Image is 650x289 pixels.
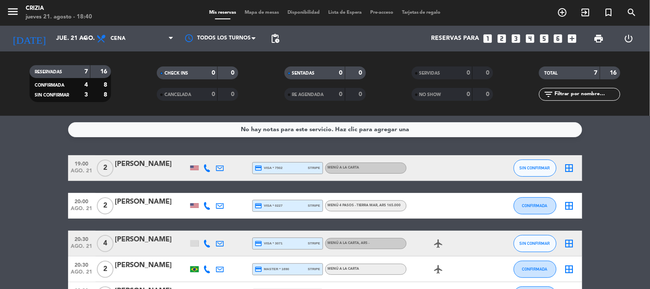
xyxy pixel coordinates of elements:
[111,36,126,42] span: Cena
[614,26,644,51] div: LOG OUT
[564,238,575,249] i: border_all
[524,33,536,44] i: looks_4
[539,33,550,44] i: looks_5
[520,166,550,170] span: SIN CONFIRMAR
[71,206,93,216] span: ago. 21
[35,93,69,97] span: SIN CONFIRMAR
[419,71,440,75] span: SERVIDAS
[35,70,62,74] span: RESERVADAS
[255,240,283,247] span: visa * 3071
[554,90,620,99] input: Filtrar por nombre...
[594,70,598,76] strong: 7
[115,260,188,271] div: [PERSON_NAME]
[97,197,114,214] span: 2
[520,241,550,246] span: SIN CONFIRMAR
[270,33,280,44] span: pending_actions
[35,83,64,87] span: CONFIRMADA
[594,33,604,44] span: print
[434,264,444,274] i: airplanemode_active
[308,203,321,208] span: stripe
[6,29,52,48] i: [DATE]
[610,70,619,76] strong: 16
[241,125,409,135] div: No hay notas para este servicio. Haz clic para agregar una
[292,93,324,97] span: RE AGENDADA
[104,82,109,88] strong: 8
[564,163,575,173] i: border_all
[71,269,93,279] span: ago. 21
[514,261,557,278] button: CONFIRMADA
[97,235,114,252] span: 4
[255,265,290,273] span: master * 1690
[324,10,366,15] span: Lista de Espera
[359,91,364,97] strong: 0
[543,89,554,99] i: filter_list
[339,70,343,76] strong: 0
[255,202,263,210] i: credit_card
[6,5,19,18] i: menu
[398,10,445,15] span: Tarjetas de regalo
[84,82,88,88] strong: 4
[240,10,283,15] span: Mapa de mesas
[544,71,557,75] span: TOTAL
[308,241,321,246] span: stripe
[567,33,578,44] i: add_box
[165,71,188,75] span: CHECK INS
[71,168,93,178] span: ago. 21
[308,266,321,272] span: stripe
[434,238,444,249] i: airplanemode_active
[26,4,92,13] div: Crizia
[328,204,401,207] span: MENÚ 4 PASOS - TIERRA MAR
[431,35,479,42] span: Reservas para
[71,234,93,244] span: 20:30
[292,71,315,75] span: SENTADAS
[604,7,614,18] i: turned_in_not
[231,70,237,76] strong: 0
[557,7,568,18] i: add_circle_outline
[486,70,491,76] strong: 0
[255,202,283,210] span: visa * 0227
[26,13,92,21] div: jueves 21. agosto - 18:40
[84,69,88,75] strong: 7
[71,259,93,269] span: 20:30
[514,197,557,214] button: CONFIRMADA
[467,70,470,76] strong: 0
[366,10,398,15] span: Pre-acceso
[255,265,263,273] i: credit_card
[328,267,359,271] span: MENÚ A LA CARTA
[482,33,493,44] i: looks_one
[378,204,401,207] span: , ARS 165.000
[6,5,19,21] button: menu
[231,91,237,97] strong: 0
[255,164,263,172] i: credit_card
[328,241,370,245] span: MENÚ A LA CARTA
[467,91,470,97] strong: 0
[486,91,491,97] strong: 0
[564,264,575,274] i: border_all
[496,33,507,44] i: looks_two
[212,91,215,97] strong: 0
[71,244,93,253] span: ago. 21
[339,91,343,97] strong: 0
[71,158,93,168] span: 19:00
[419,93,441,97] span: NO SHOW
[359,241,370,245] span: , ARS -
[84,92,88,98] strong: 3
[80,33,90,44] i: arrow_drop_down
[359,70,364,76] strong: 0
[115,196,188,208] div: [PERSON_NAME]
[212,70,215,76] strong: 0
[165,93,191,97] span: CANCELADA
[328,166,359,169] span: MENÚ A LA CARTA
[522,267,548,271] span: CONFIRMADA
[100,69,109,75] strong: 16
[514,235,557,252] button: SIN CONFIRMAR
[205,10,240,15] span: Mis reservas
[115,234,188,245] div: [PERSON_NAME]
[97,160,114,177] span: 2
[283,10,324,15] span: Disponibilidad
[581,7,591,18] i: exit_to_app
[553,33,564,44] i: looks_6
[104,92,109,98] strong: 8
[627,7,637,18] i: search
[623,33,634,44] i: power_settings_new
